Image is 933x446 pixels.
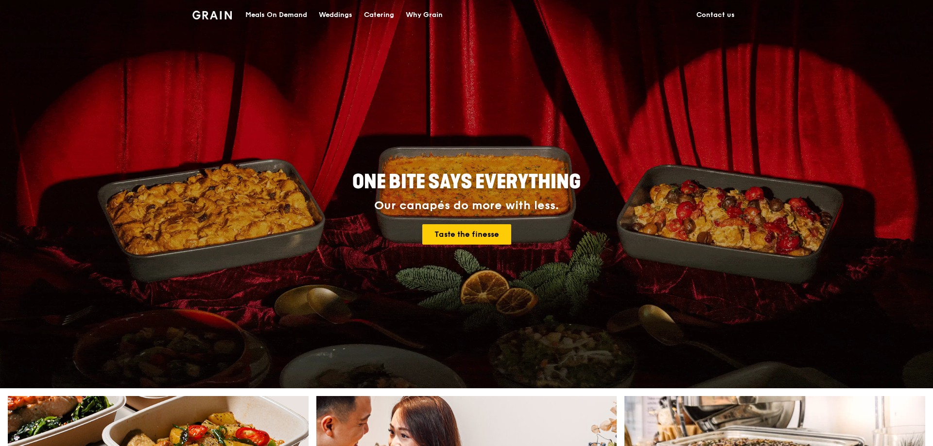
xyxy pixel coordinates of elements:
[319,0,352,30] div: Weddings
[422,224,511,245] a: Taste the finesse
[352,170,581,194] span: ONE BITE SAYS EVERYTHING
[313,0,358,30] a: Weddings
[400,0,449,30] a: Why Grain
[406,0,443,30] div: Why Grain
[192,11,232,19] img: Grain
[245,0,307,30] div: Meals On Demand
[364,0,394,30] div: Catering
[358,0,400,30] a: Catering
[691,0,741,30] a: Contact us
[292,199,641,213] div: Our canapés do more with less.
